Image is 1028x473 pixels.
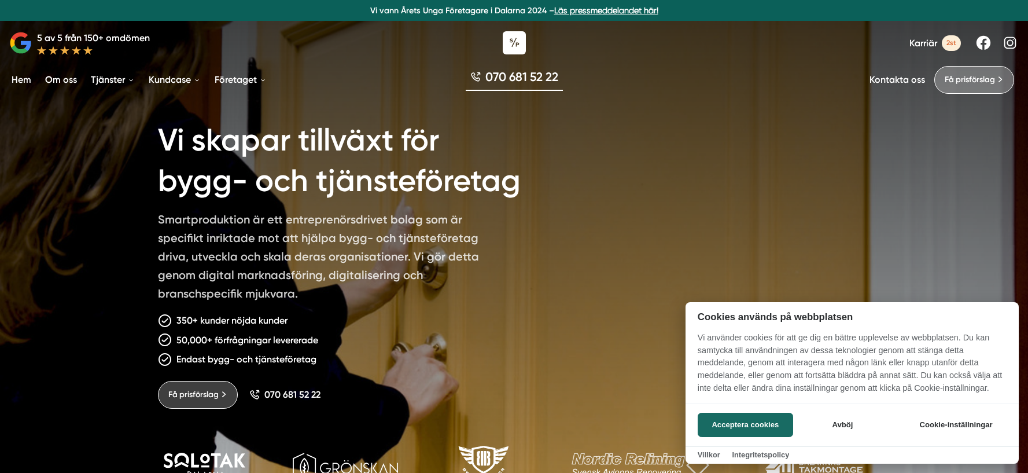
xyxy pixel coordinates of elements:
[797,413,889,437] button: Avböj
[732,450,789,459] a: Integritetspolicy
[698,450,720,459] a: Villkor
[698,413,793,437] button: Acceptera cookies
[905,413,1007,437] button: Cookie-inställningar
[686,311,1019,322] h2: Cookies används på webbplatsen
[686,332,1019,402] p: Vi använder cookies för att ge dig en bättre upplevelse av webbplatsen. Du kan samtycka till anvä...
